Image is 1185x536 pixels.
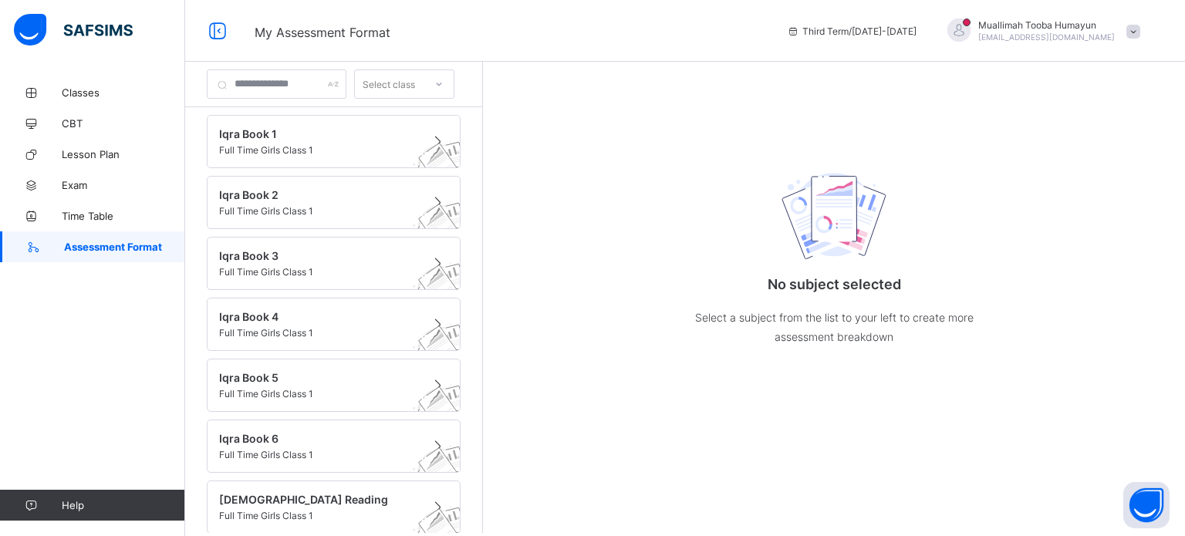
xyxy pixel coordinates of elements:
p: Select a subject from the list to your left to create more assessment breakdown [680,308,988,346]
span: Full Time Girls Class 1 [219,144,419,156]
span: Full Time Girls Class 1 [219,205,419,217]
img: structure.cad45ed73ac2f6accb5d2a2efd3b9748.svg [776,170,892,266]
p: No subject selected [680,276,988,292]
span: CBT [62,117,185,130]
span: Muallimah Tooba Humayun [978,19,1115,31]
span: Full Time Girls Class 1 [219,388,419,399]
span: Iqra Book 4 [219,310,419,323]
span: Iqra Book 5 [219,371,419,384]
span: Iqra Book 3 [219,249,419,262]
span: My Assessment Format [255,25,390,40]
span: [EMAIL_ADDRESS][DOMAIN_NAME] [978,32,1115,42]
span: Lesson Plan [62,148,185,160]
span: Full Time Girls Class 1 [219,327,419,339]
span: Full Time Girls Class 1 [219,266,419,278]
span: Iqra Book 6 [219,432,419,445]
div: No subject selected [680,128,988,377]
span: Assessment Format [64,241,185,253]
span: session/term information [787,25,917,37]
span: Iqra Book 1 [219,127,419,140]
span: Full Time Girls Class 1 [219,510,419,521]
div: Muallimah ToobaHumayun [932,19,1148,44]
span: Help [62,499,184,511]
img: safsims [14,14,133,46]
button: Open asap [1123,482,1170,528]
span: [DEMOGRAPHIC_DATA] Reading [219,493,419,506]
span: Iqra Book 2 [219,188,419,201]
span: Classes [62,86,185,99]
span: Exam [62,179,185,191]
span: Full Time Girls Class 1 [219,449,419,460]
div: Select class [363,69,415,99]
span: Time Table [62,210,185,222]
